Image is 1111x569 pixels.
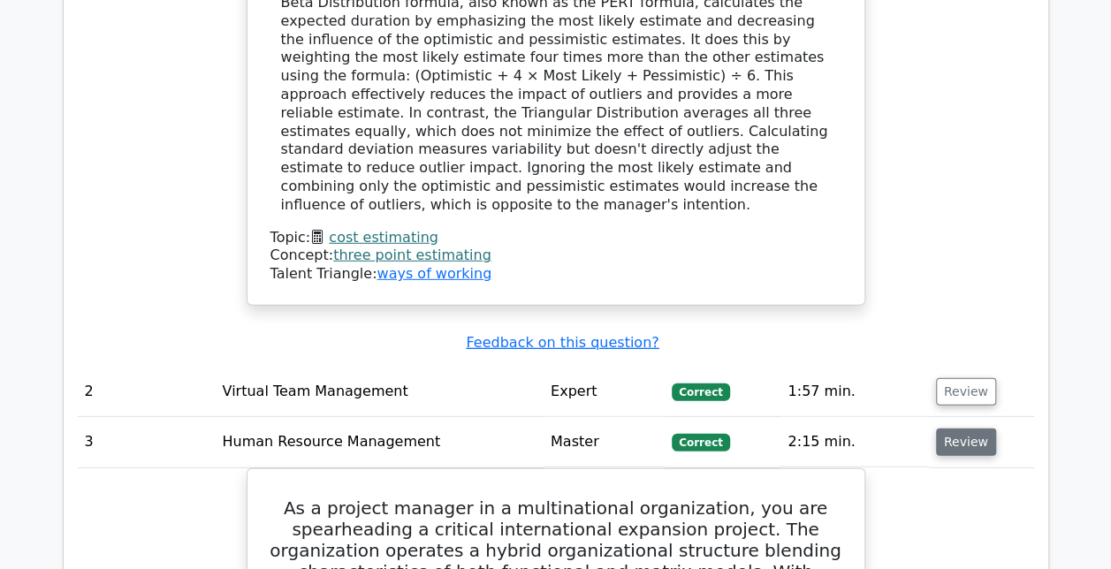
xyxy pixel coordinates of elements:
[544,417,665,467] td: Master
[466,334,658,351] a: Feedback on this question?
[936,429,996,456] button: Review
[377,265,491,282] a: ways of working
[270,229,841,284] div: Talent Triangle:
[544,367,665,417] td: Expert
[672,434,729,451] span: Correct
[270,229,841,247] div: Topic:
[936,378,996,406] button: Review
[78,367,216,417] td: 2
[672,383,729,401] span: Correct
[78,417,216,467] td: 3
[333,247,491,263] a: three point estimating
[215,367,543,417] td: Virtual Team Management
[780,367,928,417] td: 1:57 min.
[329,229,438,246] a: cost estimating
[215,417,543,467] td: Human Resource Management
[270,247,841,265] div: Concept:
[780,417,928,467] td: 2:15 min.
